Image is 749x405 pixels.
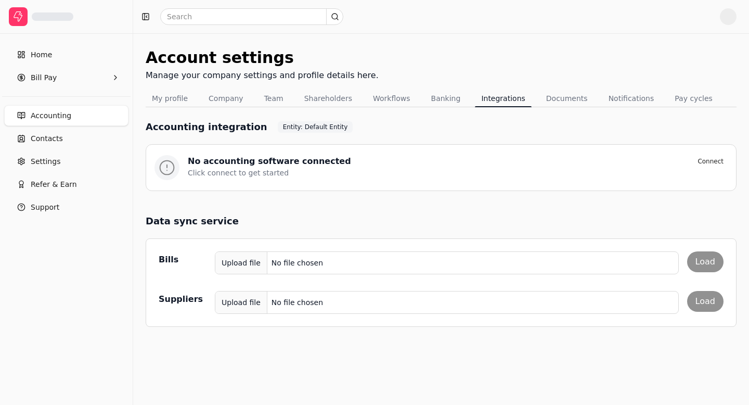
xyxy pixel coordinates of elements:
button: Refer & Earn [4,174,128,195]
button: Integrations [475,90,531,107]
h1: Accounting integration [146,120,267,134]
button: Upload fileNo file chosen [215,291,679,314]
span: Entity: Default Entity [283,122,348,132]
button: Bill Pay [4,67,128,88]
button: Notifications [602,90,661,107]
button: Upload fileNo file chosen [215,251,679,274]
button: My profile [146,90,194,107]
div: Bills [159,251,209,268]
div: Manage your company settings and profile details here. [146,69,379,82]
input: Search [160,8,343,25]
div: Suppliers [159,291,209,308]
button: Banking [425,90,467,107]
span: Contacts [31,133,63,144]
button: Documents [540,90,594,107]
button: Connect [693,155,728,168]
button: Company [202,90,250,107]
button: Workflows [367,90,417,107]
span: Home [31,49,52,60]
span: Accounting [31,110,71,121]
div: No accounting software connected [188,155,351,168]
button: Shareholders [298,90,358,107]
div: Click connect to get started [188,168,728,179]
button: Team [258,90,290,107]
a: Settings [4,151,128,172]
div: No file chosen [267,254,327,273]
div: Account settings [146,46,379,69]
a: Home [4,44,128,65]
div: No file chosen [267,293,327,312]
span: Bill Pay [31,72,57,83]
div: Upload file [215,251,267,275]
a: Accounting [4,105,128,126]
span: Refer & Earn [31,179,77,190]
button: Pay cycles [668,90,719,107]
span: Support [31,202,59,213]
h2: Data sync service [146,214,737,228]
div: Upload file [215,291,267,314]
button: Support [4,197,128,218]
nav: Tabs [146,90,737,107]
a: Contacts [4,128,128,149]
span: Settings [31,156,60,167]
